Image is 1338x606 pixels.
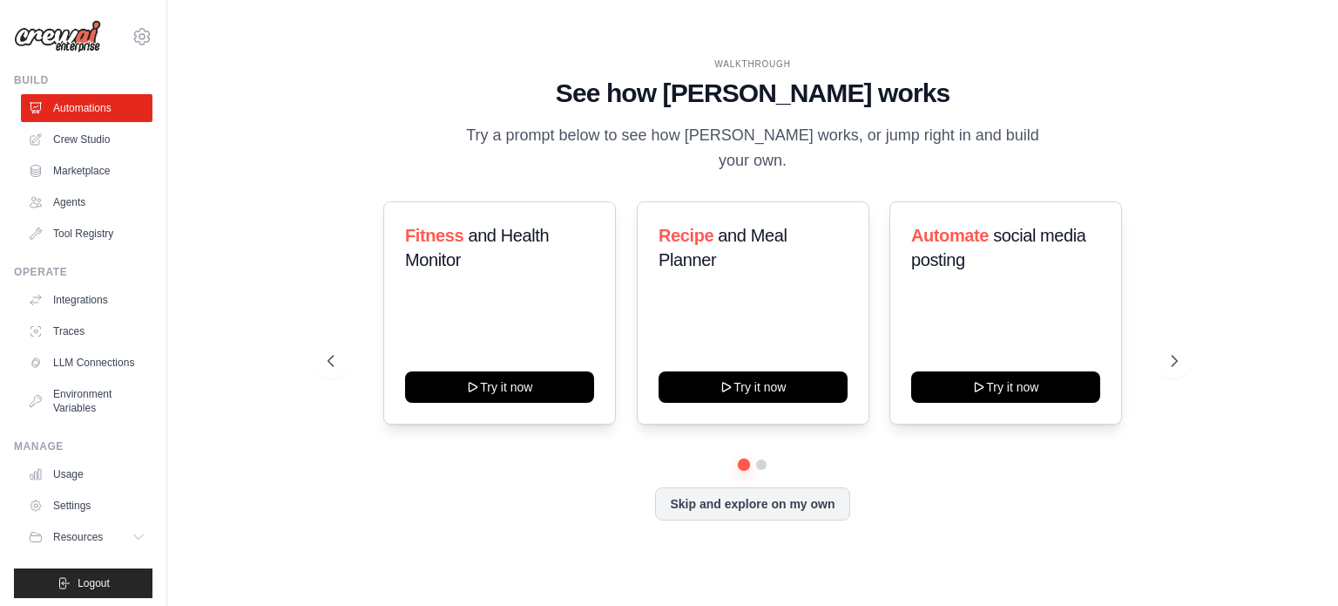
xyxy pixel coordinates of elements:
[14,569,152,598] button: Logout
[14,20,101,53] img: Logo
[21,220,152,248] a: Tool Registry
[21,126,152,153] a: Crew Studio
[911,226,989,245] span: Automate
[21,349,152,377] a: LLM Connections
[21,492,152,520] a: Settings
[460,123,1045,174] p: Try a prompt below to see how [PERSON_NAME] works, or jump right in and build your own.
[14,73,152,87] div: Build
[405,371,594,403] button: Try it now
[21,317,152,345] a: Traces
[78,576,110,590] span: Logout
[659,371,848,403] button: Try it now
[21,286,152,314] a: Integrations
[14,439,152,453] div: Manage
[21,380,152,422] a: Environment Variables
[21,523,152,551] button: Resources
[21,188,152,216] a: Agents
[911,226,1086,269] span: social media posting
[21,94,152,122] a: Automations
[1251,522,1338,606] iframe: Chat Widget
[21,460,152,488] a: Usage
[21,157,152,185] a: Marketplace
[655,487,849,521] button: Skip and explore on my own
[405,226,549,269] span: and Health Monitor
[659,226,713,245] span: Recipe
[328,58,1178,71] div: WALKTHROUGH
[659,226,787,269] span: and Meal Planner
[14,265,152,279] div: Operate
[911,371,1100,403] button: Try it now
[405,226,463,245] span: Fitness
[53,530,103,544] span: Resources
[328,78,1178,109] h1: See how [PERSON_NAME] works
